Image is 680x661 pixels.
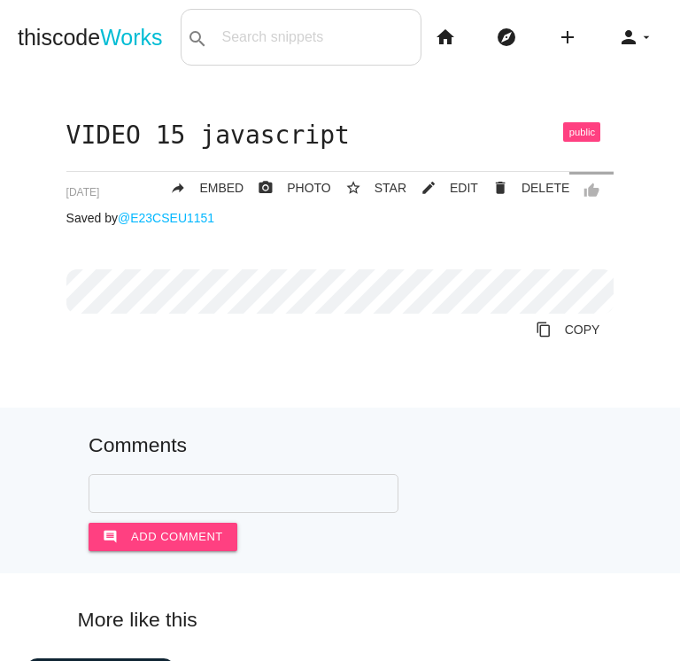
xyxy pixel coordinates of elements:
[618,9,639,66] i: person
[100,25,162,50] span: Works
[536,314,552,346] i: content_copy
[522,314,614,346] a: Copy to Clipboard
[66,122,614,150] h1: VIDEO 15 javascript
[435,9,456,66] i: home
[213,19,421,56] input: Search snippets
[492,172,508,204] i: delete
[243,172,331,204] a: photo_cameraPHOTO
[89,434,591,456] h5: Comments
[103,523,118,551] i: comment
[450,181,478,195] span: EDIT
[496,9,517,66] i: explore
[182,10,213,65] button: search
[51,609,630,631] h5: More like this
[557,9,578,66] i: add
[287,181,331,195] span: PHOTO
[156,172,243,204] a: replyEMBED
[375,181,406,195] span: STAR
[170,172,186,204] i: reply
[66,186,100,198] span: [DATE]
[199,181,243,195] span: EMBED
[478,172,569,204] a: Delete Post
[522,181,569,195] span: DELETE
[187,11,208,67] i: search
[18,9,163,66] a: thiscodeWorks
[406,172,478,204] a: mode_editEDIT
[345,172,361,204] i: star_border
[639,9,653,66] i: arrow_drop_down
[89,523,237,551] button: commentAdd comment
[66,211,614,225] p: Saved by
[331,172,406,204] button: star_borderSTAR
[421,172,437,204] i: mode_edit
[118,211,214,225] a: @E23CSEU1151
[258,172,274,204] i: photo_camera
